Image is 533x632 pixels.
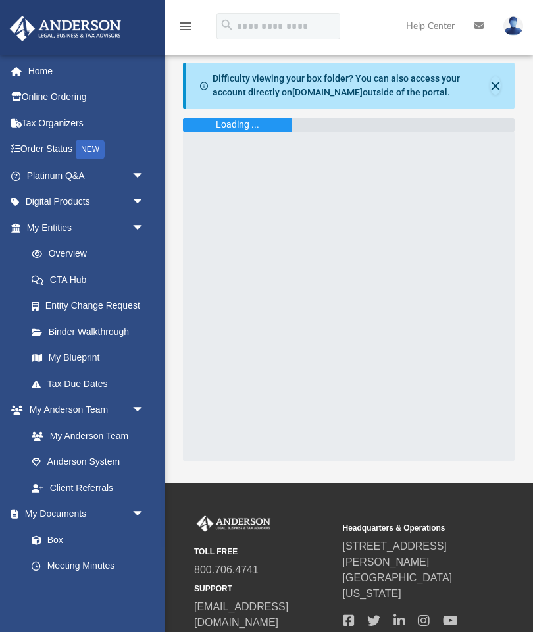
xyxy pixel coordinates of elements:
a: My Anderson Team [18,423,151,449]
a: Anderson System [18,449,158,475]
a: CTA Hub [18,267,165,293]
a: Binder Walkthrough [18,319,165,345]
a: My Anderson Teamarrow_drop_down [9,397,158,423]
a: 800.706.4741 [194,564,259,575]
a: [DOMAIN_NAME] [292,87,363,97]
img: Anderson Advisors Platinum Portal [6,16,125,41]
a: Tax Organizers [9,110,165,136]
div: NEW [76,140,105,159]
a: Client Referrals [18,475,158,501]
a: Overview [18,241,165,267]
a: Digital Productsarrow_drop_down [9,189,165,215]
a: menu [178,25,193,34]
img: User Pic [503,16,523,36]
a: Forms Library [18,579,151,605]
a: Box [18,527,151,553]
span: arrow_drop_down [132,501,158,528]
a: Tax Due Dates [18,371,165,397]
a: My Blueprint [18,345,158,371]
a: [STREET_ADDRESS][PERSON_NAME] [343,540,447,567]
small: SUPPORT [194,583,334,594]
a: Entity Change Request [18,293,165,319]
div: Loading ... [216,118,259,132]
span: arrow_drop_down [132,397,158,424]
a: [EMAIL_ADDRESS][DOMAIN_NAME] [194,601,288,628]
a: My Entitiesarrow_drop_down [9,215,165,241]
a: My Documentsarrow_drop_down [9,501,158,527]
small: Headquarters & Operations [343,522,482,534]
img: Anderson Advisors Platinum Portal [194,515,273,533]
small: TOLL FREE [194,546,334,558]
div: Difficulty viewing your box folder? You can also access your account directly on outside of the p... [213,72,490,99]
span: arrow_drop_down [132,163,158,190]
a: Home [9,58,165,84]
a: Online Ordering [9,84,165,111]
a: Order StatusNEW [9,136,165,163]
a: Meeting Minutes [18,553,158,579]
button: Close [490,76,501,95]
i: search [220,18,234,32]
a: Platinum Q&Aarrow_drop_down [9,163,165,189]
a: [GEOGRAPHIC_DATA][US_STATE] [343,572,453,599]
span: arrow_drop_down [132,215,158,242]
i: menu [178,18,193,34]
span: arrow_drop_down [132,189,158,216]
